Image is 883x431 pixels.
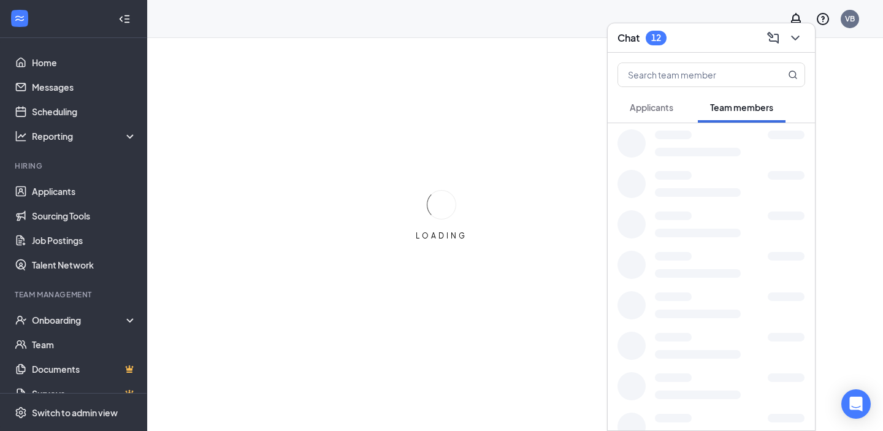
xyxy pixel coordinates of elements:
button: ComposeMessage [763,28,783,48]
div: 12 [651,32,661,43]
svg: QuestionInfo [816,12,830,26]
div: VB [845,13,855,24]
a: DocumentsCrown [32,357,137,381]
div: Onboarding [32,314,126,326]
svg: UserCheck [15,314,27,326]
svg: Settings [15,406,27,419]
a: Sourcing Tools [32,204,137,228]
a: Home [32,50,137,75]
a: Messages [32,75,137,99]
svg: Notifications [789,12,803,26]
div: Team Management [15,289,134,300]
svg: Analysis [15,130,27,142]
div: Reporting [32,130,137,142]
svg: MagnifyingGlass [788,70,798,80]
a: SurveysCrown [32,381,137,406]
div: Switch to admin view [32,406,118,419]
svg: ComposeMessage [766,31,781,45]
svg: WorkstreamLogo [13,12,26,25]
a: Scheduling [32,99,137,124]
a: Talent Network [32,253,137,277]
h3: Chat [617,31,640,45]
a: Job Postings [32,228,137,253]
div: LOADING [411,231,472,241]
a: Team [32,332,137,357]
div: Hiring [15,161,134,171]
input: Search team member [618,63,763,86]
a: Applicants [32,179,137,204]
svg: Collapse [118,13,131,25]
button: ChevronDown [786,28,805,48]
span: Team members [710,102,773,113]
svg: ChevronDown [788,31,803,45]
div: Open Intercom Messenger [841,389,871,419]
span: Applicants [630,102,673,113]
